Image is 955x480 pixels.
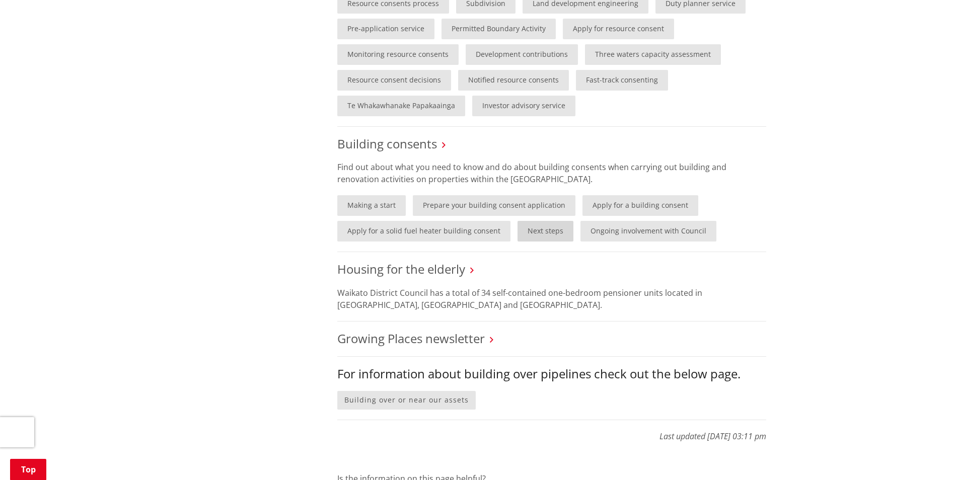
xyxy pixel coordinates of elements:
[458,70,569,91] a: Notified resource consents
[582,195,698,216] a: Apply for a building consent
[337,367,766,381] h3: For information about building over pipelines check out the below page.
[337,19,434,39] a: Pre-application service
[337,44,459,65] a: Monitoring resource consents
[337,330,485,347] a: Growing Places newsletter
[337,420,766,442] p: Last updated [DATE] 03:11 pm
[466,44,578,65] a: Development contributions
[337,195,406,216] a: Making a start
[337,96,465,116] a: Te Whakawhanake Papakaainga
[580,221,716,242] a: Ongoing involvement with Council
[337,287,766,311] p: Waikato District Council has a total of 34 self-contained one-bedroom pensioner units located in ...
[585,44,721,65] a: Three waters capacity assessment
[337,70,451,91] a: Resource consent decisions
[442,19,556,39] a: Permitted Boundary Activity
[337,391,476,410] a: Building over or near our assets
[337,261,465,277] a: Housing for the elderly
[337,161,766,185] p: Find out about what you need to know and do about building consents when carrying out building an...
[576,70,668,91] a: Fast-track consenting
[909,438,945,474] iframe: Messenger Launcher
[472,96,575,116] a: Investor advisory service
[337,135,437,152] a: Building consents
[563,19,674,39] a: Apply for resource consent
[518,221,573,242] a: Next steps
[337,221,510,242] a: Apply for a solid fuel heater building consent​
[413,195,575,216] a: Prepare your building consent application
[10,459,46,480] a: Top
